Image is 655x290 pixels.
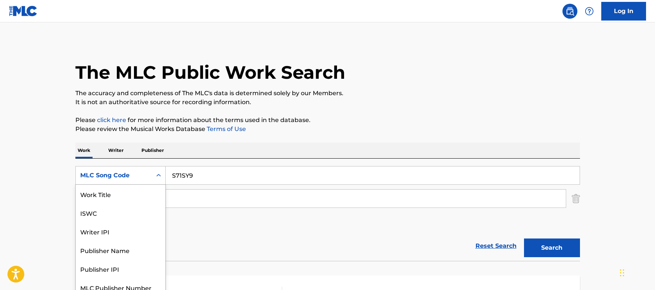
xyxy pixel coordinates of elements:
[76,259,165,278] div: Publisher IPI
[75,125,580,134] p: Please review the Musical Works Database
[75,143,93,158] p: Work
[562,4,577,19] a: Public Search
[106,143,126,158] p: Writer
[585,7,594,16] img: help
[472,238,520,254] a: Reset Search
[601,2,646,21] a: Log In
[524,238,580,257] button: Search
[75,98,580,107] p: It is not an authoritative source for recording information.
[76,241,165,259] div: Publisher Name
[75,89,580,98] p: The accuracy and completeness of The MLC's data is determined solely by our Members.
[205,125,246,132] a: Terms of Use
[80,171,147,180] div: MLC Song Code
[76,203,165,222] div: ISWC
[139,143,166,158] p: Publisher
[75,116,580,125] p: Please for more information about the terms used in the database.
[75,166,580,261] form: Search Form
[97,116,126,124] a: click here
[76,185,165,203] div: Work Title
[582,4,597,19] div: Help
[9,6,38,16] img: MLC Logo
[618,254,655,290] iframe: Chat Widget
[572,189,580,208] img: Delete Criterion
[620,262,624,284] div: Drag
[565,7,574,16] img: search
[76,222,165,241] div: Writer IPI
[75,61,345,84] h1: The MLC Public Work Search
